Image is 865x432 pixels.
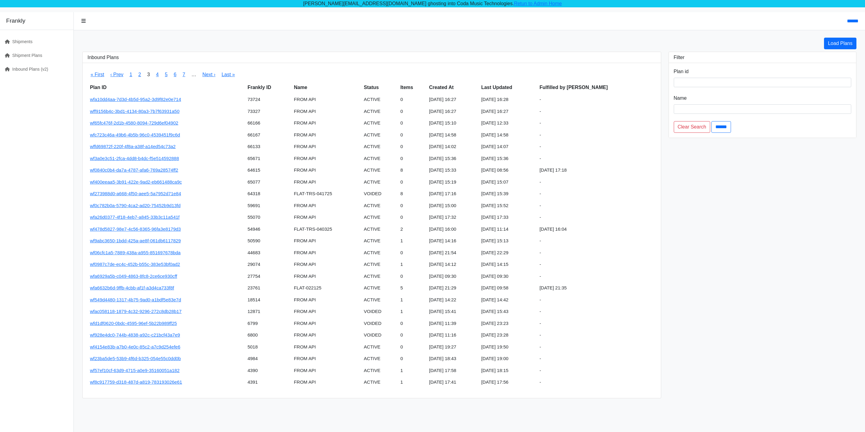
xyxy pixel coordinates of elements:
td: - [537,141,656,153]
td: ACTIVE [361,211,398,223]
td: [DATE] 17:18 [537,164,656,176]
td: 66167 [245,129,292,141]
td: FROM API [291,211,361,223]
h3: Filter [674,54,852,60]
td: FROM API [291,318,361,330]
th: Frankly ID [245,81,292,94]
label: Plan id [674,68,689,75]
h3: Inbound Plans [88,54,656,60]
td: [DATE] 15:19 [427,176,479,188]
th: Items [398,81,427,94]
td: 0 [398,341,427,353]
td: FROM API [291,176,361,188]
td: [DATE] 11:39 [427,318,479,330]
td: FROM API [291,200,361,212]
a: wfd1df0620-0bdc-4595-96ef-5b22b989ff25 [90,321,177,326]
td: [DATE] 17:58 [427,365,479,377]
td: FROM API [291,164,361,176]
td: [DATE] 14:58 [479,129,537,141]
th: Status [361,81,398,94]
td: FROM API [291,270,361,282]
td: [DATE] 17:56 [479,376,537,388]
td: [DATE] 14:02 [427,141,479,153]
a: Retun to Admin Home [514,1,562,6]
td: [DATE] 22:29 [479,247,537,259]
td: ACTIVE [361,353,398,365]
td: 0 [398,329,427,341]
td: 5018 [245,341,292,353]
td: - [537,94,656,106]
th: Name [291,81,361,94]
td: 5 [398,282,427,294]
td: VOIDED [361,188,398,200]
a: wf4154e83b-a7b0-4e0c-85c2-a7c9d254efe6 [90,344,180,349]
td: - [537,247,656,259]
td: - [537,353,656,365]
td: FROM API [291,365,361,377]
td: [DATE] 16:27 [427,106,479,117]
td: 4984 [245,353,292,365]
td: 1 [398,235,427,247]
td: [DATE] 19:50 [479,341,537,353]
td: [DATE] 21:54 [427,247,479,259]
td: FROM API [291,259,361,270]
td: ACTIVE [361,153,398,165]
td: - [537,176,656,188]
a: wf8c917759-d318-487d-a819-783193026e61 [90,379,182,385]
td: [DATE] 09:30 [427,270,479,282]
td: 1 [398,259,427,270]
td: 66166 [245,117,292,129]
td: 6799 [245,318,292,330]
td: [DATE] 14:15 [479,259,537,270]
td: FLAT-022125 [291,282,361,294]
a: 4 [156,72,159,77]
td: FROM API [291,247,361,259]
td: [DATE] 15:41 [427,306,479,318]
td: FROM API [291,94,361,106]
td: 64615 [245,164,292,176]
td: FROM API [291,376,361,388]
td: FROM API [291,235,361,247]
a: Next › [202,72,215,77]
a: Last » [222,72,235,77]
td: - [537,306,656,318]
td: - [537,188,656,200]
td: ACTIVE [361,341,398,353]
td: [DATE] 15:36 [427,153,479,165]
td: ACTIVE [361,235,398,247]
td: [DATE] 17:16 [427,188,479,200]
td: [DATE] 17:41 [427,376,479,388]
th: Last Updated [479,81,537,94]
th: Fulfilled by [PERSON_NAME] [537,81,656,94]
td: ACTIVE [361,294,398,306]
td: [DATE] 19:27 [427,341,479,353]
td: 4390 [245,365,292,377]
td: ACTIVE [361,247,398,259]
td: 0 [398,176,427,188]
td: [DATE] 14:12 [427,259,479,270]
td: - [537,329,656,341]
td: 23761 [245,282,292,294]
td: - [537,211,656,223]
td: [DATE] 18:15 [479,365,537,377]
td: FROM API [291,141,361,153]
a: wf0840c0b4-da7a-4787-afa6-769a28574ff2 [90,167,178,173]
a: wf0c782b0a-5790-4ca2-ad20-75452b9d13fd [90,203,181,208]
td: 0 [398,94,427,106]
td: ACTIVE [361,164,398,176]
td: [DATE] 14:22 [427,294,479,306]
td: [DATE] 15:52 [479,200,537,212]
td: 0 [398,117,427,129]
td: [DATE] 16:27 [479,106,537,117]
a: 6 [174,72,177,77]
td: [DATE] 11:14 [479,223,537,235]
td: ACTIVE [361,129,398,141]
a: wffd69872f-220f-4f8a-a38f-a14ed54c73a2 [90,144,176,149]
td: [DATE] 14:42 [479,294,537,306]
td: FROM API [291,294,361,306]
td: VOIDED [361,329,398,341]
td: 6800 [245,329,292,341]
td: - [537,365,656,377]
td: [DATE] 09:30 [479,270,537,282]
td: [DATE] 15:00 [427,200,479,212]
